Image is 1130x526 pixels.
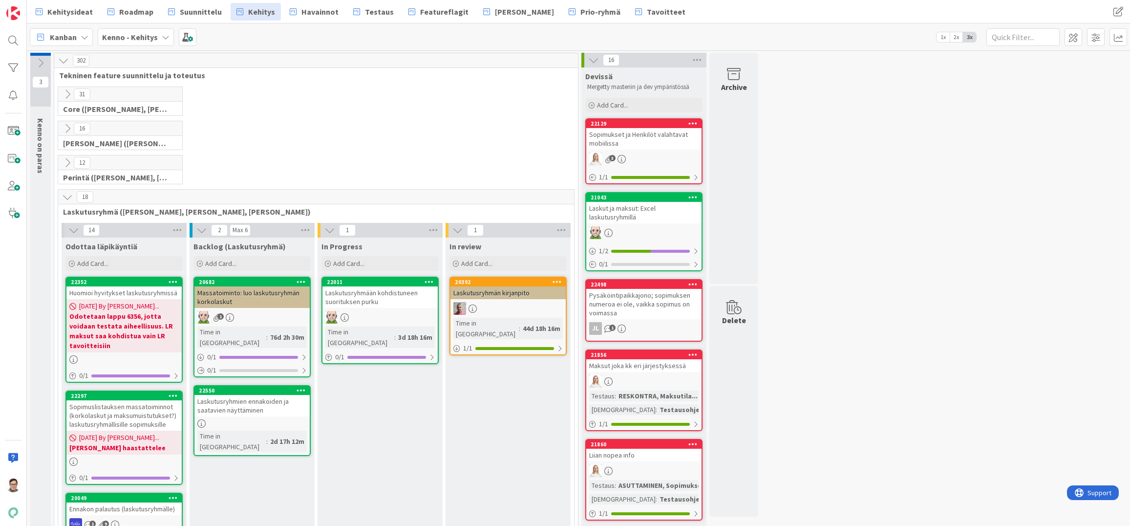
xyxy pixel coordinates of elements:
[657,494,715,504] div: Testausohjeet...
[599,246,608,256] span: 1 / 2
[396,332,435,343] div: 3d 18h 16m
[603,54,619,66] span: 16
[321,277,439,364] a: 22011Laskutusryhmään kohdistuneen suorituksen purkuANTime in [GEOGRAPHIC_DATA]:3d 18h 16m0/1
[519,323,520,334] span: :
[656,494,657,504] span: :
[194,386,310,395] div: 22550
[194,278,310,308] div: 20682Massatoiminto: luo laskutusryhmän korkolaskut
[589,322,602,335] div: JL
[66,472,182,484] div: 0/1
[657,404,715,415] div: Testausohjeet...
[477,3,560,21] a: [PERSON_NAME]
[102,3,159,21] a: Roadmap
[268,332,307,343] div: 76d 2h 30m
[450,342,566,354] div: 1/1
[599,419,608,429] span: 1 / 1
[21,1,44,13] span: Support
[589,375,602,388] img: SL
[586,440,702,449] div: 21860
[65,391,183,485] a: 22297Sopimuslistauksen massatoiminnot (korkolaskut ja maksumuistutukset?) laskutusryhmällisille s...
[268,436,307,447] div: 2d 17h 12m
[207,365,216,375] span: 0 / 1
[194,351,310,363] div: 0/1
[586,226,702,239] div: AN
[69,443,179,453] b: [PERSON_NAME] haastattelee
[162,3,228,21] a: Suunnittelu
[616,480,707,491] div: ASUTTAMINEN, Sopimukset
[591,441,702,448] div: 21860
[615,391,616,401] span: :
[211,224,228,236] span: 2
[322,278,438,286] div: 22011
[937,32,950,42] span: 1x
[65,241,137,251] span: Odottaa läpikäyntiä
[79,433,159,443] span: [DATE] By [PERSON_NAME]...
[66,392,182,431] div: 22297Sopimuslistauksen massatoiminnot (korkolaskut ja maksumuistutukset?) laskutusryhmällisille s...
[586,418,702,430] div: 1/1
[585,71,613,81] span: Devissä
[231,3,281,21] a: Kehitys
[322,311,438,324] div: AN
[197,311,210,324] img: AN
[322,278,438,308] div: 22011Laskutusryhmään kohdistuneen suorituksen purku
[467,224,484,236] span: 1
[586,351,702,372] div: 21856Maksut joka kk eri järjestyksessä
[77,191,93,203] span: 18
[609,325,616,331] span: 1
[586,245,702,257] div: 1/2
[119,6,153,18] span: Roadmap
[199,279,310,285] div: 20682
[66,370,182,382] div: 0/1
[609,155,616,161] span: 3
[193,385,311,456] a: 22550Laskutusryhmien ennakoiden ja saatavien näyttäminenTime in [GEOGRAPHIC_DATA]:2d 17h 12m
[615,480,616,491] span: :
[986,28,1060,46] input: Quick Filter...
[589,404,656,415] div: [DEMOGRAPHIC_DATA]
[74,88,90,100] span: 31
[36,118,45,174] span: Kenno on paras
[453,302,466,315] img: HJ
[455,279,566,285] div: 20392
[591,120,702,127] div: 22129
[585,118,703,184] a: 22129Sopimukset ja Henkilöt valahtavat mobiilissaSL1/1
[591,351,702,358] div: 21856
[586,280,702,289] div: 22498
[591,281,702,288] div: 22498
[586,440,702,461] div: 21860Liian nopea info
[32,76,49,88] span: 3
[586,507,702,520] div: 1/1
[63,138,170,148] span: Halti (Sebastian, VilleH, Riikka, Antti, MikkoV, PetriH, PetriM)
[586,119,702,150] div: 22129Sopimukset ja Henkilöt valahtavat mobiilissa
[83,224,100,236] span: 14
[193,241,286,251] span: Backlog (Laskutusryhmä)
[586,359,702,372] div: Maksut joka kk eri järjestyksessä
[420,6,469,18] span: Featureflagit
[79,371,88,381] span: 0 / 1
[6,6,20,20] img: Visit kanbanzone.com
[585,192,703,271] a: 21043Laskut ja maksut: Excel laskutusryhmilläAN1/20/1
[586,128,702,150] div: Sopimukset ja Henkilöt valahtavat mobiilissa
[333,259,364,268] span: Add Card...
[586,193,702,223] div: 21043Laskut ja maksut: Excel laskutusryhmillä
[322,351,438,363] div: 0/1
[589,480,615,491] div: Testaus
[339,224,356,236] span: 1
[63,207,562,217] span: Laskutusryhmä (Antti, Harri, Keijo)
[194,278,310,286] div: 20682
[325,311,338,324] img: AN
[30,3,99,21] a: Kehitysideat
[450,278,566,299] div: 20392Laskutusryhmän kirjanpito
[193,277,311,377] a: 20682Massatoiminto: luo laskutusryhmän korkolaskutANTime in [GEOGRAPHIC_DATA]:76d 2h 30m0/10/1
[233,228,248,233] div: Max 6
[586,289,702,319] div: Pysäköintipaikkajono; sopimuksen numeroa ei ole, vaikka sopimus on voimassa
[79,301,159,311] span: [DATE] By [PERSON_NAME]...
[325,327,394,348] div: Time in [GEOGRAPHIC_DATA]
[963,32,976,42] span: 3x
[180,6,222,18] span: Suunnittelu
[322,286,438,308] div: Laskutusryhmään kohdistuneen suorituksen purku
[587,83,701,91] p: Mergetty masteriin ja dev ympäristössä
[194,386,310,416] div: 22550Laskutusryhmien ennakoiden ja saatavien näyttäminen
[59,70,566,80] span: Tekninen feature suunnittelu ja toteutus
[591,194,702,201] div: 21043
[586,280,702,319] div: 22498Pysäköintipaikkajono; sopimuksen numeroa ei ole, vaikka sopimus on voimassa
